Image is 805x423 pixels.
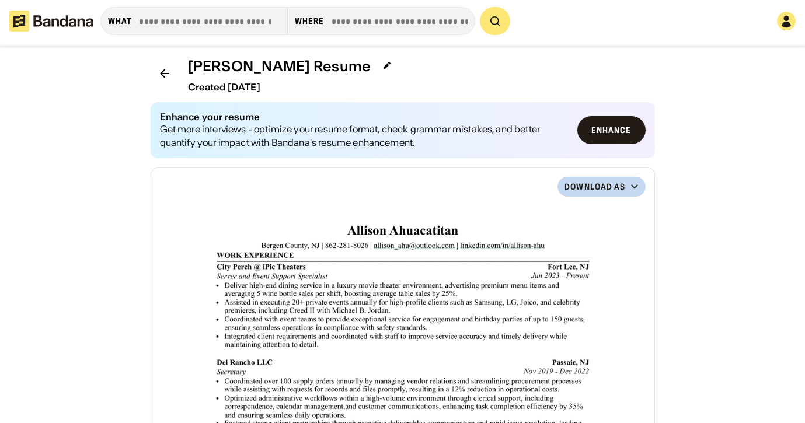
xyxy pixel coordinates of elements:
[295,16,325,26] div: Where
[188,82,399,93] div: Created [DATE]
[9,11,93,32] img: Bandana logotype
[564,181,625,192] div: Download as
[160,123,573,149] div: Get more interviews - optimize your resume format, check grammar mistakes, and better quantify yo...
[591,126,632,134] div: Enhance
[160,111,573,123] div: Enhance your resume
[108,16,132,26] div: what
[188,58,371,75] div: [PERSON_NAME] Resume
